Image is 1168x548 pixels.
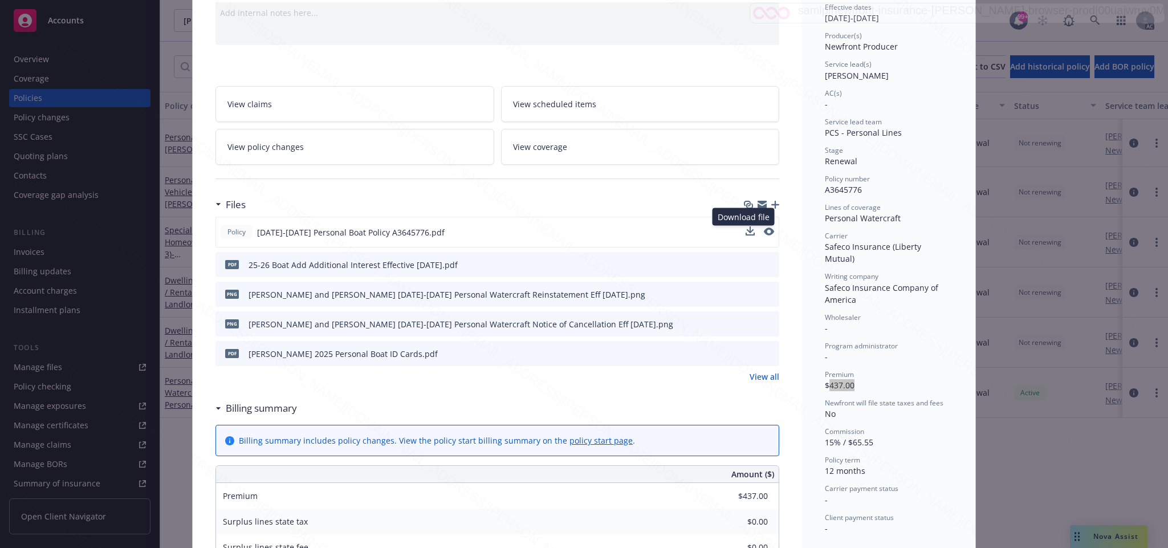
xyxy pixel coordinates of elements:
span: Safeco Insurance (Liberty Mutual) [825,241,923,264]
h3: Files [226,197,246,212]
span: Policy [225,227,248,237]
span: - [825,523,828,534]
button: preview file [764,348,775,360]
span: Amount ($) [731,468,774,480]
button: download file [746,226,755,238]
div: [PERSON_NAME] and [PERSON_NAME] [DATE]-[DATE] Personal Watercraft Reinstatement Eff [DATE].png [249,289,645,301]
span: Effective dates [825,2,872,12]
div: Billing summary includes policy changes. View the policy start billing summary on the . [239,435,635,446]
span: Carrier payment status [825,484,898,493]
span: Stage [825,145,843,155]
div: Files [215,197,246,212]
span: View policy changes [227,141,304,153]
span: 12 months [825,465,865,476]
span: Surplus lines state tax [223,516,308,527]
button: download file [746,226,755,236]
span: Client payment status [825,513,894,522]
span: $437.00 [825,380,854,391]
div: [DATE] - [DATE] [825,2,953,24]
button: preview file [764,228,774,236]
div: [PERSON_NAME] 2025 Personal Boat ID Cards.pdf [249,348,438,360]
button: download file [746,289,755,301]
button: preview file [764,226,774,238]
a: policy start page [569,435,633,446]
a: View all [750,371,779,383]
span: Policy number [825,174,870,184]
div: [PERSON_NAME] and [PERSON_NAME] [DATE]-[DATE] Personal Watercraft Notice of Cancellation Eff [DAT... [249,318,673,330]
h3: Billing summary [226,401,297,416]
a: View scheduled items [501,86,780,122]
span: Service lead team [825,117,882,127]
span: - [825,351,828,362]
span: [PERSON_NAME] [825,70,889,81]
span: Newfront Producer [825,41,898,52]
span: png [225,319,239,328]
span: View claims [227,98,272,110]
span: Program administrator [825,341,898,351]
a: View coverage [501,129,780,165]
button: preview file [764,259,775,271]
button: preview file [764,318,775,330]
span: Wholesaler [825,312,861,322]
span: pdf [225,349,239,358]
div: Personal Watercraft [825,212,953,224]
span: - [825,323,828,334]
button: download file [746,318,755,330]
div: 25-26 Boat Add Additional Interest Effective [DATE].pdf [249,259,458,271]
button: download file [746,348,755,360]
span: Carrier [825,231,848,241]
button: preview file [764,289,775,301]
button: download file [746,259,755,271]
input: 0.00 [701,513,775,530]
span: AC(s) [825,88,842,98]
span: [DATE]-[DATE] Personal Boat Policy A3645776.pdf [257,226,445,238]
span: View coverage [513,141,567,153]
span: Service lead(s) [825,59,872,69]
span: Premium [825,370,854,379]
span: Lines of coverage [825,202,881,212]
a: View claims [215,86,494,122]
span: View scheduled items [513,98,596,110]
span: Policy term [825,455,860,465]
a: View policy changes [215,129,494,165]
span: No [825,408,836,419]
span: Renewal [825,156,857,167]
span: Newfront will file state taxes and fees [825,398,943,408]
span: Commission [825,427,864,436]
input: 0.00 [701,488,775,505]
span: pdf [225,260,239,269]
div: Download file [713,208,775,226]
div: Billing summary [215,401,297,416]
span: 15% / $65.55 [825,437,873,448]
span: Writing company [825,271,878,281]
span: png [225,290,239,298]
span: A3645776 [825,184,862,195]
span: Safeco Insurance Company of America [825,282,941,305]
span: - [825,494,828,505]
span: PCS - Personal Lines [825,127,902,138]
span: - [825,99,828,109]
span: Premium [223,490,258,501]
div: Add internal notes here... [220,7,775,19]
span: Producer(s) [825,31,862,40]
